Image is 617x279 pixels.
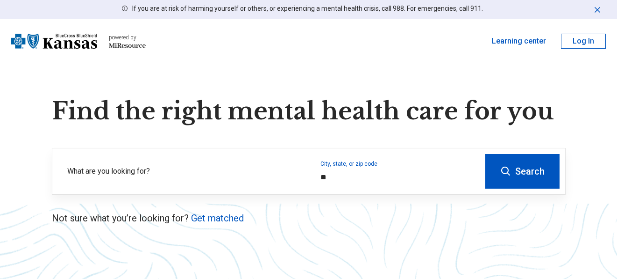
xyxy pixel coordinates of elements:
[593,4,602,15] button: Dismiss
[561,34,606,49] button: Log In
[67,166,298,177] label: What are you looking for?
[191,213,244,224] a: Get matched
[52,212,566,225] p: Not sure what you’re looking for?
[11,30,97,52] img: Blue Cross Blue Shield Kansas
[132,4,483,14] p: If you are at risk of harming yourself or others, or experiencing a mental health crisis, call 98...
[485,154,560,189] button: Search
[109,33,146,42] div: powered by
[492,36,546,47] a: Learning center
[52,97,566,125] h1: Find the right mental health care for you
[11,30,146,52] a: Blue Cross Blue Shield Kansaspowered by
